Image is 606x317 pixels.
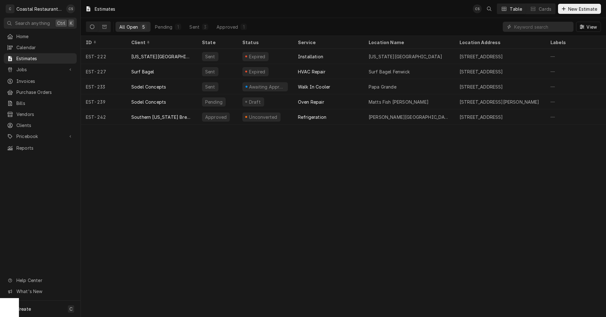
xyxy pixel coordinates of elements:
[81,94,126,109] div: EST-239
[242,24,246,30] div: 1
[473,4,482,13] div: Chris Sockriter's Avatar
[16,111,74,118] span: Vendors
[460,84,503,90] div: [STREET_ADDRESS]
[298,99,324,105] div: Oven Repair
[16,55,74,62] span: Estimates
[131,114,192,120] div: Southern [US_STATE] Brewing Company
[81,64,126,79] div: EST-227
[248,53,266,60] div: Expired
[155,24,172,30] div: Pending
[189,24,199,30] div: Sent
[369,114,449,120] div: [PERSON_NAME][GEOGRAPHIC_DATA]
[4,286,77,297] a: Go to What's New
[81,49,126,64] div: EST-222
[248,84,285,90] div: Awaiting Approval
[473,4,482,13] div: CS
[298,39,357,46] div: Service
[369,53,442,60] div: [US_STATE][GEOGRAPHIC_DATA]
[4,109,77,119] a: Vendors
[248,114,278,120] div: Unconverted
[205,99,223,105] div: Pending
[81,109,126,124] div: EST-242
[4,120,77,130] a: Clients
[460,114,503,120] div: [STREET_ADDRESS]
[298,68,325,75] div: HVAC Repair
[57,20,65,26] span: Ctrl
[16,306,31,312] span: Create
[131,39,191,46] div: Client
[460,53,503,60] div: [STREET_ADDRESS]
[205,68,216,75] div: Sent
[66,4,75,13] div: CS
[16,277,73,284] span: Help Center
[369,39,448,46] div: Location Name
[131,53,192,60] div: [US_STATE][GEOGRAPHIC_DATA]
[131,99,166,105] div: Sodel Concepts
[248,68,266,75] div: Expired
[4,18,77,29] button: Search anythingCtrlK
[4,143,77,153] a: Reports
[70,20,73,26] span: K
[119,24,138,30] div: All Open
[205,114,227,120] div: Approved
[69,306,73,312] span: C
[86,39,120,46] div: ID
[203,24,207,30] div: 3
[16,33,74,40] span: Home
[510,6,522,12] div: Table
[4,53,77,64] a: Estimates
[16,78,74,84] span: Invoices
[16,89,74,95] span: Purchase Orders
[4,76,77,86] a: Invoices
[585,24,598,30] span: View
[4,64,77,75] a: Go to Jobs
[514,22,570,32] input: Keyword search
[248,99,262,105] div: Draft
[460,68,503,75] div: [STREET_ADDRESS]
[176,24,180,30] div: 1
[81,79,126,94] div: EST-233
[460,39,539,46] div: Location Address
[298,53,323,60] div: Installation
[16,44,74,51] span: Calendar
[4,275,77,285] a: Go to Help Center
[460,99,539,105] div: [STREET_ADDRESS][PERSON_NAME]
[242,39,287,46] div: Status
[4,98,77,108] a: Bills
[576,22,601,32] button: View
[16,145,74,151] span: Reports
[16,288,73,295] span: What's New
[558,4,601,14] button: New Estimate
[4,31,77,42] a: Home
[4,131,77,141] a: Go to Pricebook
[484,4,494,14] button: Open search
[142,24,146,30] div: 5
[369,99,429,105] div: Matts Fish [PERSON_NAME]
[16,133,64,140] span: Pricebook
[202,39,232,46] div: State
[16,100,74,107] span: Bills
[205,84,216,90] div: Sent
[16,6,63,12] div: Coastal Restaurant Repair
[66,4,75,13] div: Chris Sockriter's Avatar
[539,6,551,12] div: Cards
[15,20,50,26] span: Search anything
[131,68,154,75] div: Surf Bagel
[369,68,410,75] div: Surf Bagel Fenwick
[298,84,330,90] div: Walk In Cooler
[369,84,396,90] div: Papa Grande
[205,53,216,60] div: Sent
[567,6,598,12] span: New Estimate
[131,84,166,90] div: Sodel Concepts
[217,24,238,30] div: Approved
[298,114,326,120] div: Refrigeration
[4,87,77,97] a: Purchase Orders
[16,122,74,129] span: Clients
[16,66,64,73] span: Jobs
[6,4,15,13] div: C
[4,42,77,53] a: Calendar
